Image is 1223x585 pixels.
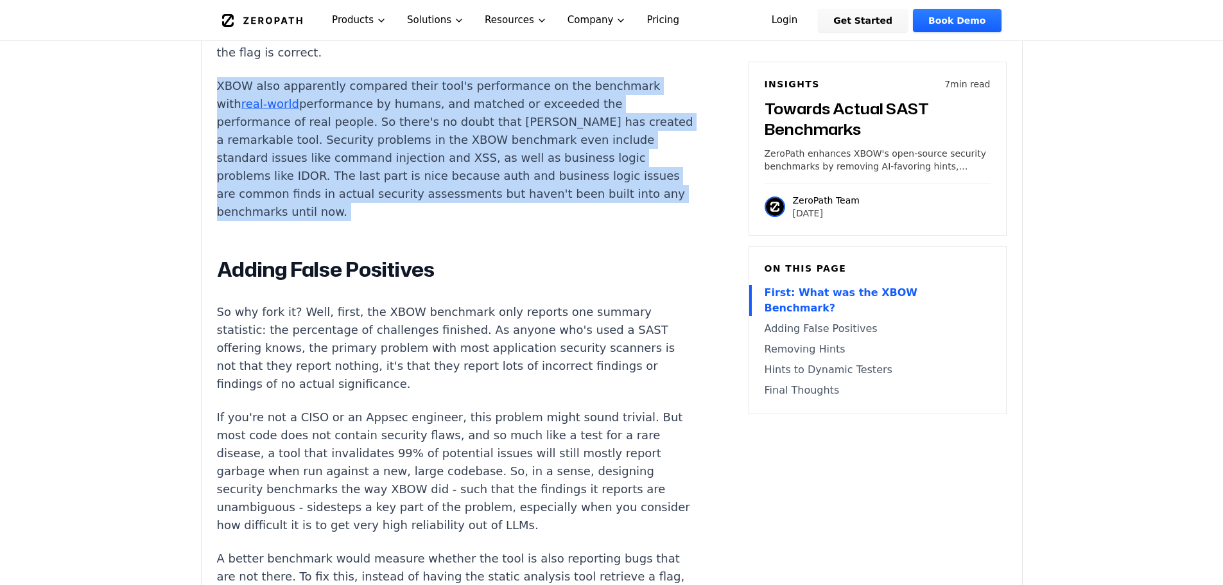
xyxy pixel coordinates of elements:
[765,383,991,398] a: Final Thoughts
[765,98,991,139] h3: Towards Actual SAST Benchmarks
[765,78,820,91] h6: Insights
[765,321,991,336] a: Adding False Positives
[217,257,695,283] h2: Adding False Positives
[765,262,991,275] h6: On this page
[217,408,695,534] p: If you're not a CISO or an Appsec engineer, this problem might sound trivial. But most code does ...
[765,342,991,357] a: Removing Hints
[217,303,695,393] p: So why fork it? Well, first, the XBOW benchmark only reports one summary statistic: the percentag...
[765,196,785,217] img: ZeroPath Team
[793,207,860,220] p: [DATE]
[913,9,1001,32] a: Book Demo
[241,97,299,110] a: real-world
[765,285,991,316] a: First: What was the XBOW Benchmark?
[756,9,813,32] a: Login
[944,78,990,91] p: 7 min read
[793,194,860,207] p: ZeroPath Team
[765,147,991,173] p: ZeroPath enhances XBOW's open-source security benchmarks by removing AI-favoring hints, adding fa...
[217,77,695,221] p: XBOW also apparently compared their tool's performance on the benchmark with performance by human...
[818,9,908,32] a: Get Started
[765,362,991,378] a: Hints to Dynamic Testers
